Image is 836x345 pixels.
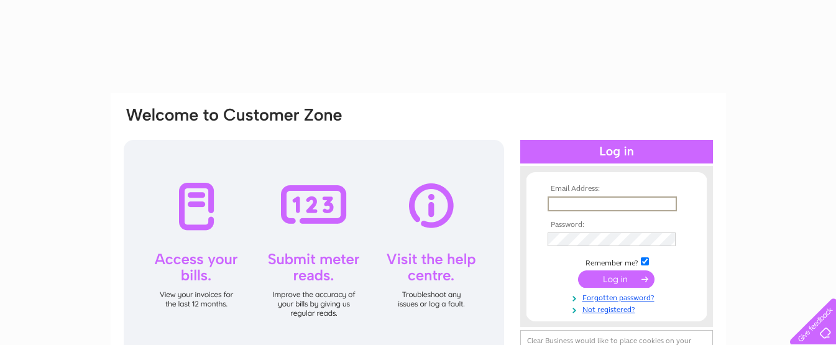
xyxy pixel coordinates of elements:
[548,303,689,315] a: Not registered?
[544,255,689,268] td: Remember me?
[578,270,655,288] input: Submit
[548,291,689,303] a: Forgotten password?
[544,221,689,229] th: Password:
[544,185,689,193] th: Email Address:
